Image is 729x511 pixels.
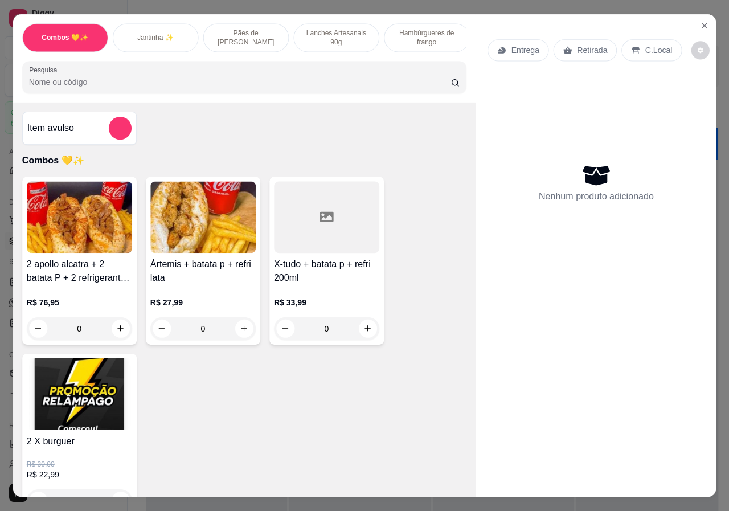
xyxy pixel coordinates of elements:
h4: Ártemis + batata p + refri lata [150,257,256,285]
p: R$ 76,95 [27,296,132,308]
h4: Item avulso [27,121,74,135]
button: add-separate-item [108,117,131,140]
input: Pesquisa [29,76,451,87]
button: decrease-product-quantity [691,41,710,59]
p: R$ 27,99 [150,296,256,308]
img: product-image [150,181,256,253]
p: Combos 💛✨ [22,154,467,167]
h4: 2 X burguer [27,434,132,448]
h4: X-tudo + batata p + refri 200ml [274,257,379,285]
p: Pães de [PERSON_NAME] [212,28,279,47]
img: product-image [27,181,132,253]
p: R$ 22,99 [27,469,132,480]
p: Jantinha ✨ [137,33,174,42]
p: R$ 33,99 [274,296,379,308]
p: Combos 💛✨ [42,33,88,42]
h4: 2 apollo alcatra + 2 batata P + 2 refrigerantes lata [27,257,132,285]
p: Lanches Artesanais 90g [303,28,370,47]
label: Pesquisa [29,65,61,75]
p: Retirada [577,44,607,56]
button: Close [695,17,714,35]
p: Nenhum produto adicionado [539,189,654,203]
p: R$ 30,00 [27,460,132,469]
p: Entrega [511,44,539,56]
p: Hambúrgueres de frango [394,28,460,47]
img: product-image [27,358,132,430]
p: C.Local [645,44,673,56]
